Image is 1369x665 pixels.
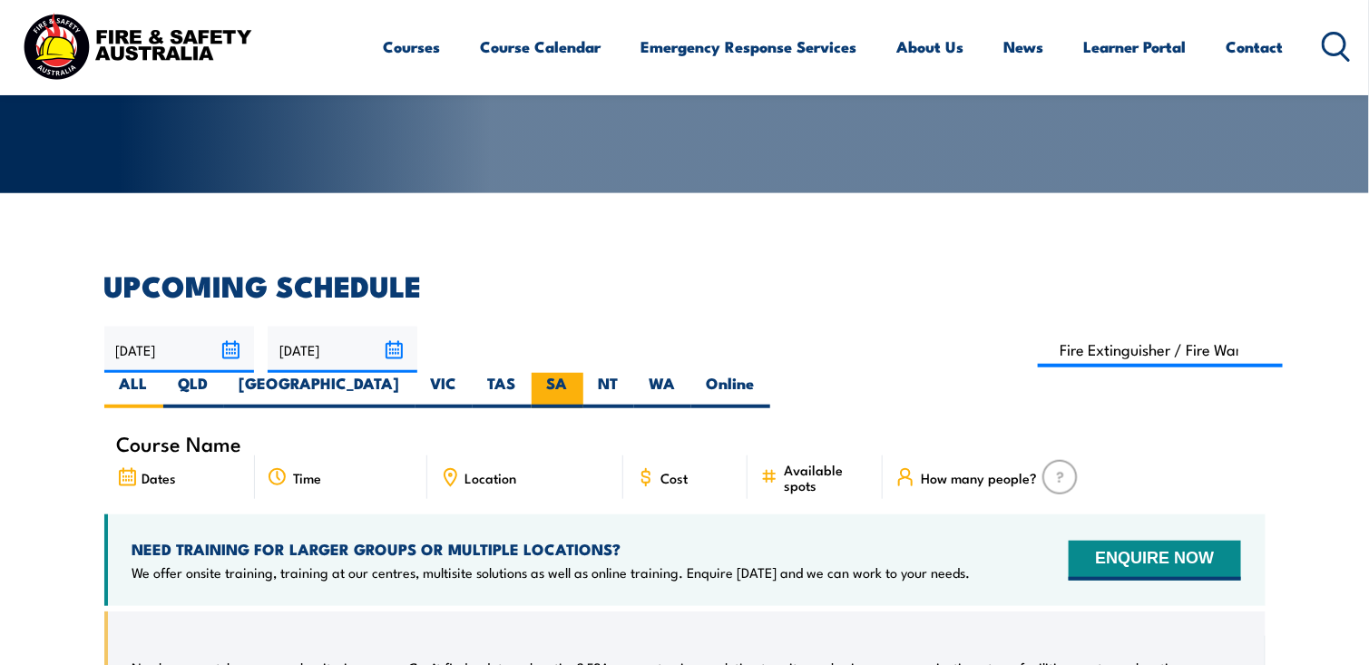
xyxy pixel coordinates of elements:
label: [GEOGRAPHIC_DATA] [224,373,416,408]
span: Time [293,470,321,485]
a: Emergency Response Services [641,23,857,71]
input: From date [104,327,254,373]
span: Dates [142,470,177,485]
p: We offer onsite training, training at our centres, multisite solutions as well as online training... [132,563,971,582]
label: Online [691,373,770,408]
h4: NEED TRAINING FOR LARGER GROUPS OR MULTIPLE LOCATIONS? [132,539,971,559]
input: Search Course [1038,332,1284,367]
a: About Us [897,23,964,71]
span: Cost [661,470,689,485]
label: WA [634,373,691,408]
h2: UPCOMING SCHEDULE [104,272,1266,298]
span: Available spots [784,462,870,493]
label: NT [583,373,634,408]
a: Courses [384,23,441,71]
span: Course Name [117,435,242,451]
label: ALL [104,373,163,408]
label: TAS [473,373,532,408]
button: ENQUIRE NOW [1069,541,1240,581]
label: VIC [416,373,473,408]
span: Location [465,470,517,485]
a: Contact [1227,23,1284,71]
a: News [1004,23,1044,71]
label: QLD [163,373,224,408]
a: Course Calendar [481,23,601,71]
a: Learner Portal [1084,23,1187,71]
label: SA [532,373,583,408]
span: How many people? [921,470,1037,485]
input: To date [268,327,417,373]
